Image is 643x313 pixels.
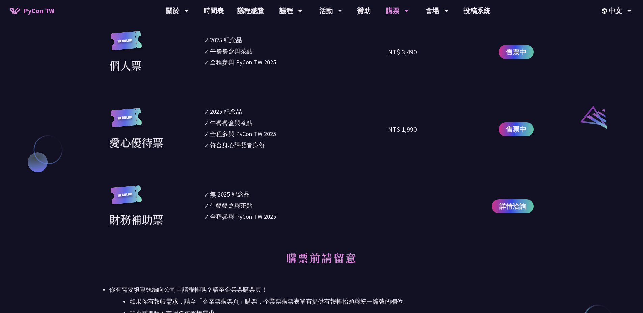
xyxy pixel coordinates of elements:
div: 全程參與 PyCon TW 2025 [210,58,276,67]
li: ✓ [205,201,388,210]
div: 午餐餐盒與茶點 [210,47,252,56]
div: 全程參與 PyCon TW 2025 [210,212,276,221]
span: 詳情洽詢 [499,201,526,211]
div: 符合身心障礙者身份 [210,140,265,150]
img: Home icon of PyCon TW 2025 [10,7,20,14]
div: 愛心優待票 [109,134,163,150]
div: 2025 紀念品 [210,107,242,116]
div: 個人票 [109,57,142,73]
li: ✓ [205,212,388,221]
div: 午餐餐盒與茶點 [210,201,252,210]
li: 如果你有報帳需求，請至「企業票購票頁」購票，企業票購票表單有提供有報帳抬頭與統一編號的欄位。 [130,296,534,307]
a: 詳情洽詢 [492,199,534,213]
div: 你有需要填寫統編向公司申請報帳嗎？請至企業票購票頁！ [109,285,534,295]
a: PyCon TW [3,2,61,19]
a: 售票中 [499,45,534,59]
h2: 購票前請留意 [109,244,534,281]
li: ✓ [205,107,388,116]
li: ✓ [205,129,388,138]
span: 售票中 [506,124,526,134]
div: 無 2025 紀念品 [210,190,250,199]
a: 售票中 [499,122,534,136]
li: ✓ [205,190,388,199]
div: 午餐餐盒與茶點 [210,118,252,127]
img: regular.8f272d9.svg [109,185,143,211]
li: ✓ [205,58,388,67]
div: 2025 紀念品 [210,35,242,45]
div: NT$ 3,490 [388,47,417,57]
span: PyCon TW [24,6,54,16]
li: ✓ [205,118,388,127]
img: regular.8f272d9.svg [109,31,143,57]
div: 全程參與 PyCon TW 2025 [210,129,276,138]
div: NT$ 1,990 [388,124,417,134]
div: 財務補助票 [109,211,163,227]
li: ✓ [205,47,388,56]
img: Locale Icon [602,8,609,14]
li: ✓ [205,140,388,150]
span: 售票中 [506,47,526,57]
li: ✓ [205,35,388,45]
img: regular.8f272d9.svg [109,108,143,134]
